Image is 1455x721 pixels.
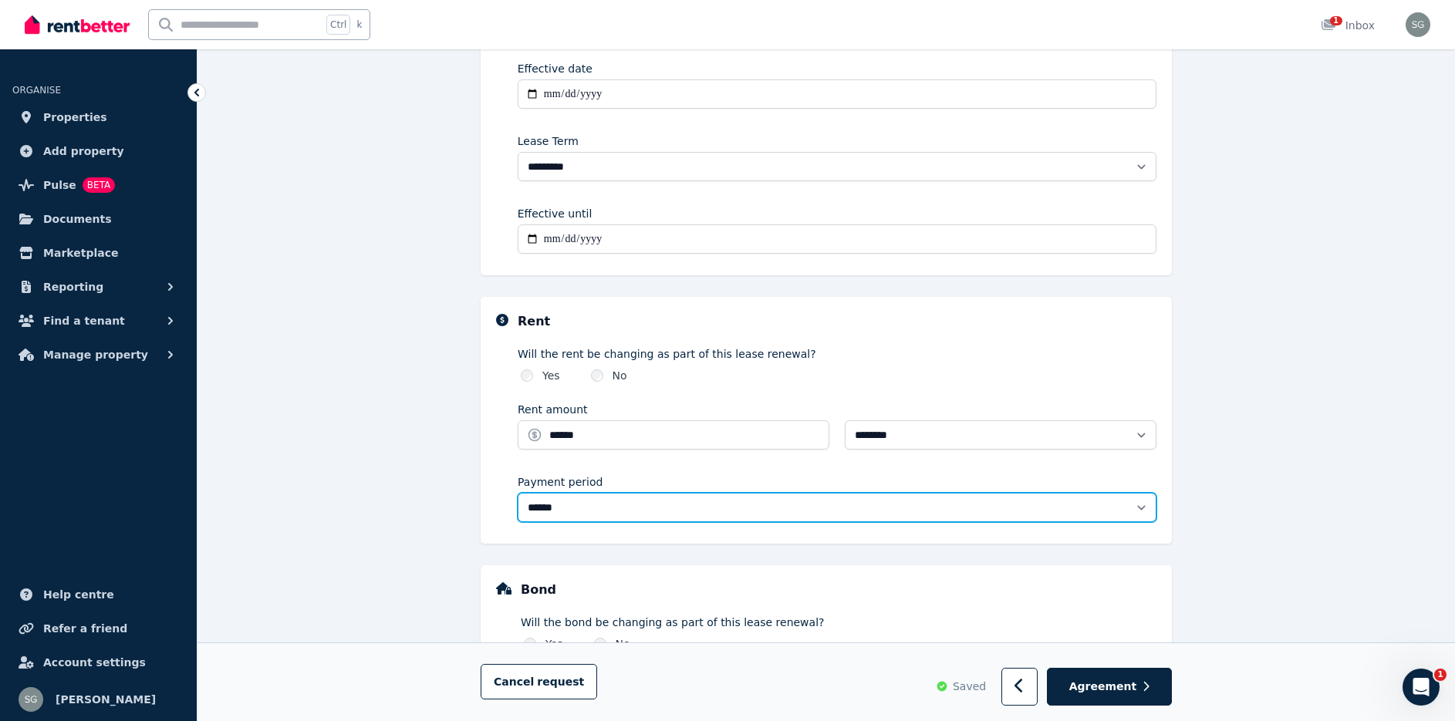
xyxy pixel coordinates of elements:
span: Marketplace [43,244,118,262]
label: Will the bond be changing as part of this lease renewal? [521,615,1156,630]
label: Effective date [518,61,592,76]
a: Account settings [12,647,184,678]
img: Steve Gibson [19,687,43,712]
span: BETA [83,177,115,193]
a: Properties [12,102,184,133]
span: Properties [43,108,107,126]
span: Help centre [43,585,114,604]
label: Rent amount [518,402,588,417]
span: Reporting [43,278,103,296]
a: Help centre [12,579,184,610]
iframe: Intercom live chat [1403,669,1440,706]
label: No [613,368,627,383]
label: No [616,636,630,652]
label: Will the rent be changing as part of this lease renewal? [518,346,1156,362]
img: RentBetter [25,13,130,36]
span: Manage property [43,345,148,364]
span: Ctrl [326,15,350,35]
h5: Bond [521,581,556,599]
span: 1 [1434,669,1447,681]
button: Reporting [12,271,184,302]
span: Agreement [1069,679,1137,695]
span: Documents [43,210,112,228]
span: ORGANISE [12,85,61,96]
div: Inbox [1321,18,1375,33]
label: Effective until [518,206,592,221]
button: Cancelrequest [481,665,597,700]
span: Pulse [43,176,76,194]
span: Account settings [43,653,146,672]
a: PulseBETA [12,170,184,200]
span: Saved [953,679,986,695]
span: k [356,19,362,31]
a: Documents [12,204,184,234]
button: Find a tenant [12,305,184,336]
label: Payment period [518,474,603,490]
label: Lease Term [518,133,579,149]
a: Add property [12,136,184,167]
span: request [537,675,584,690]
a: Marketplace [12,238,184,268]
label: Yes [545,636,563,652]
button: Manage property [12,339,184,370]
span: Refer a friend [43,619,127,638]
span: Cancel [494,676,584,689]
span: Find a tenant [43,312,125,330]
a: Refer a friend [12,613,184,644]
h5: Rent [518,312,550,331]
label: Yes [542,368,560,383]
span: Add property [43,142,124,160]
span: [PERSON_NAME] [56,690,156,709]
span: 1 [1330,16,1342,25]
img: Steve Gibson [1406,12,1430,37]
button: Agreement [1047,669,1172,706]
